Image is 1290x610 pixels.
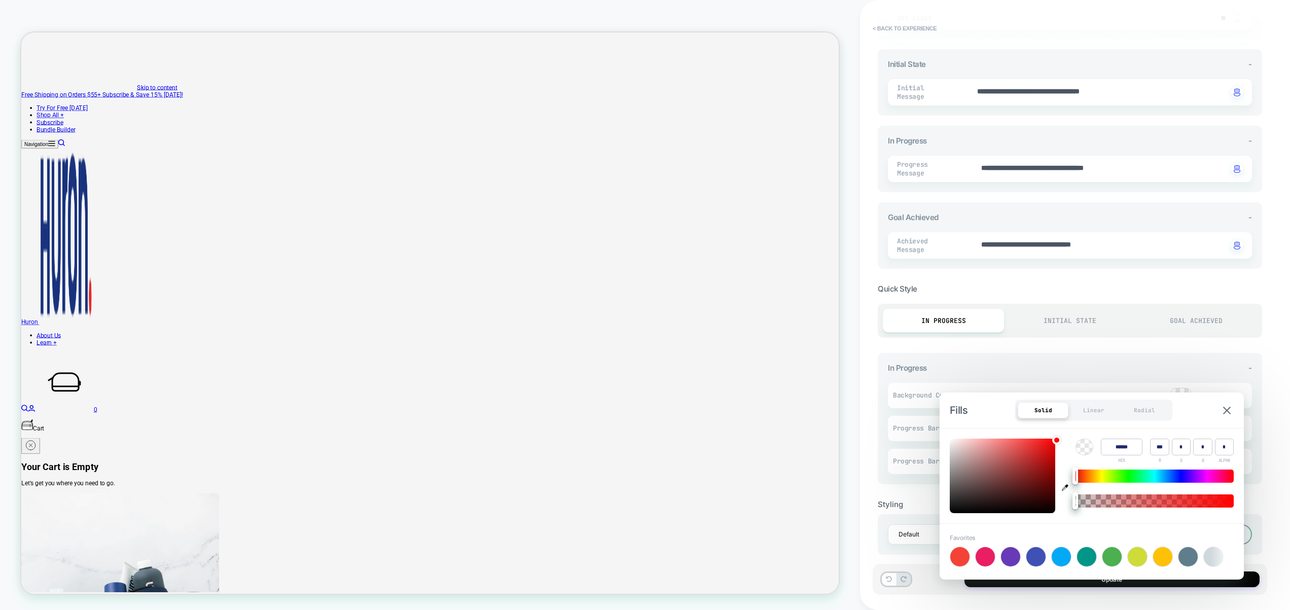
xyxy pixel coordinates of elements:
span: Progress Bar [893,457,992,465]
a: Learn + [20,409,47,418]
img: up [1235,13,1240,17]
span: Progress Message [897,160,957,177]
span: Initial State [888,59,926,69]
span: - [1248,363,1252,373]
span: Quick Style [878,284,1262,294]
span: - [1248,136,1252,146]
div: Solid [1018,402,1068,418]
span: Set Limit [897,14,1212,22]
span: - [1248,212,1252,222]
span: Fills [950,404,967,416]
img: edit with ai [1234,88,1240,96]
div: Radial [1119,402,1170,418]
span: Navigation [4,146,36,153]
span: Background Color [893,391,992,400]
a: Subscribe [20,115,56,125]
span: Goal Achieved [888,212,939,222]
div: Linear [1068,402,1119,418]
a: Skip to content [154,68,208,78]
span: Subscribe & Save 15% [DATE]! [108,78,216,88]
span: Cart [16,523,30,532]
a: Bundle Builder [20,125,72,134]
div: Color [1201,391,1222,400]
span: Achieved Message [897,237,957,254]
img: edit with ai [1234,165,1240,173]
a: Search [49,144,58,154]
span: ALPHA [1219,457,1230,463]
span: Initial Message [897,84,953,101]
span: Favorites [950,534,975,542]
span: R [1159,457,1161,463]
span: Progress Bar Background [893,424,992,433]
a: Try For Free [DATE] [20,96,88,105]
span: - [1248,59,1252,69]
img: down [1235,19,1240,23]
a: Cart [18,498,101,508]
a: Login [9,498,18,508]
a: About Us [20,399,53,409]
div: Initial State [1009,309,1130,333]
div: Styling [878,499,1262,509]
div: Goal Achieved [1136,309,1257,333]
span: In Progress [888,136,927,146]
img: edit with ai [1234,241,1240,249]
cart-count: 0 [96,498,101,508]
span: In Progress [888,363,927,373]
button: < Back to experience [868,20,942,37]
span: HEX [1118,457,1125,463]
span: G [1180,457,1182,463]
div: In Progress [883,309,1004,333]
span: B [1202,457,1204,463]
img: Huron brand logo [24,155,95,389]
a: Shop All + [20,105,57,115]
img: close [1223,407,1231,414]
